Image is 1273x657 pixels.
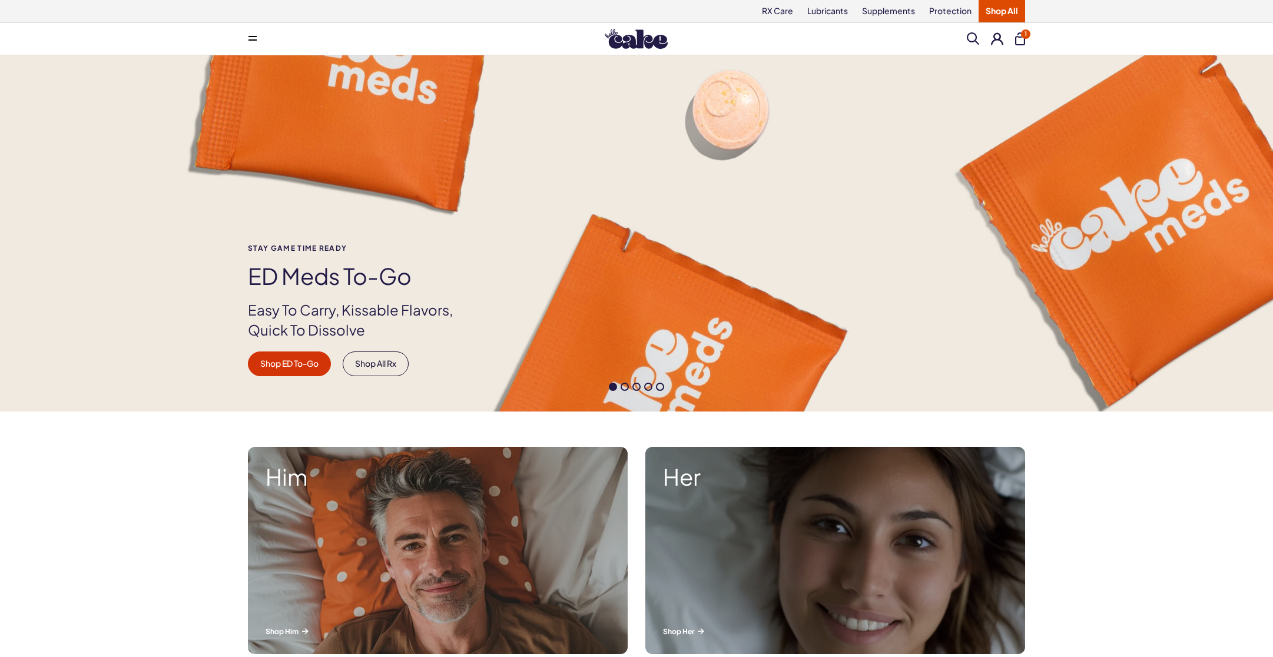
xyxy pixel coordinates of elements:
[248,300,473,340] p: Easy To Carry, Kissable Flavors, Quick To Dissolve
[248,244,473,252] span: Stay Game time ready
[663,626,1007,636] p: Shop Her
[605,29,668,49] img: Hello Cake
[248,264,473,288] h1: ED Meds to-go
[1015,32,1025,45] button: 1
[663,464,1007,489] strong: Her
[343,351,409,376] a: Shop All Rx
[266,464,610,489] strong: Him
[1021,29,1030,39] span: 1
[248,351,331,376] a: Shop ED To-Go
[266,626,610,636] p: Shop Him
